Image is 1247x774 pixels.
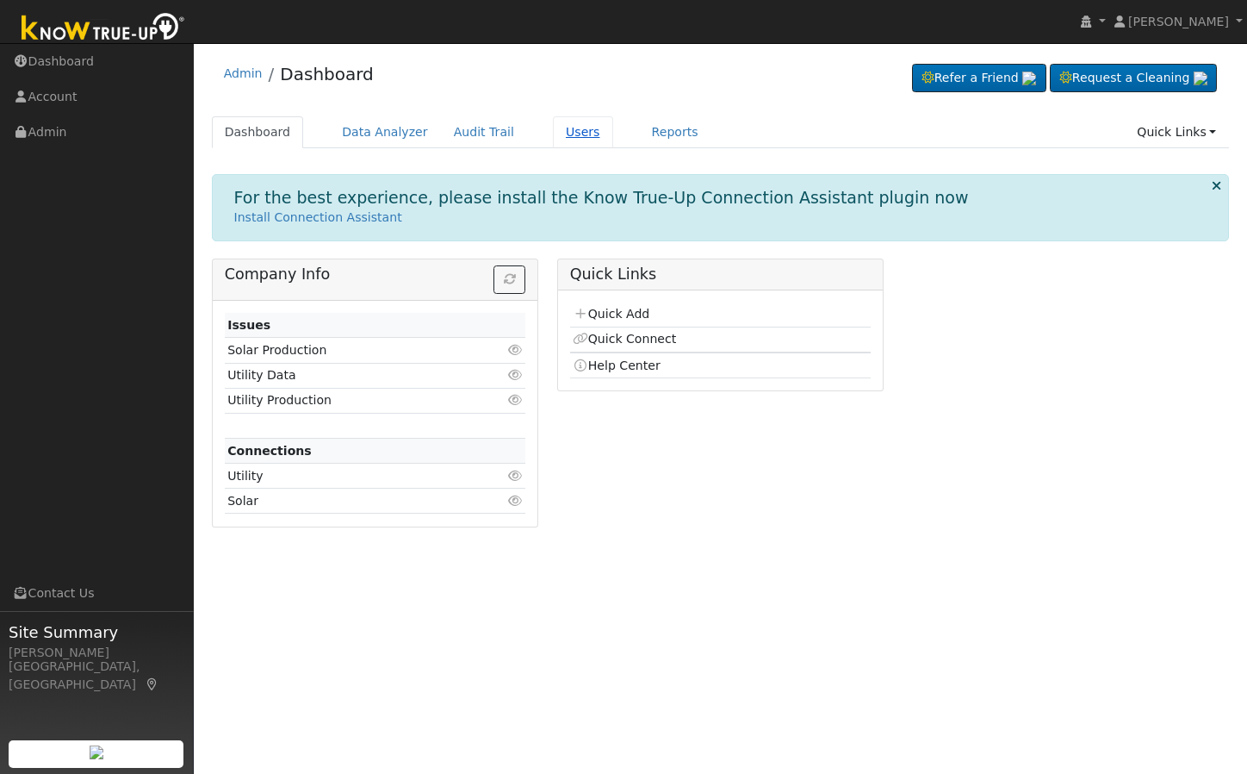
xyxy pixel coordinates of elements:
a: Dashboard [280,64,374,84]
span: [PERSON_NAME] [1128,15,1229,28]
a: Quick Links [1124,116,1229,148]
a: Request a Cleaning [1050,64,1217,93]
i: Click to view [507,495,523,507]
a: Map [145,677,160,691]
a: Dashboard [212,116,304,148]
img: Know True-Up [13,9,194,48]
img: retrieve [1194,72,1207,85]
a: Admin [224,66,263,80]
i: Click to view [507,470,523,482]
img: retrieve [90,746,103,759]
a: Refer a Friend [912,64,1046,93]
h1: For the best experience, please install the Know True-Up Connection Assistant plugin now [234,188,969,208]
i: Click to view [507,394,523,406]
span: Site Summary [9,621,184,644]
td: Utility Data [225,363,477,388]
i: Click to view [507,344,523,356]
div: [PERSON_NAME] [9,644,184,662]
td: Utility Production [225,388,477,413]
i: Click to view [507,369,523,381]
h5: Company Info [225,265,526,284]
a: Data Analyzer [329,116,441,148]
a: Install Connection Assistant [234,210,402,224]
a: Quick Add [573,307,649,321]
a: Quick Connect [573,332,676,346]
a: Audit Trail [441,116,527,148]
h5: Quick Links [570,265,872,284]
a: Users [553,116,613,148]
a: Help Center [573,359,661,372]
td: Solar Production [225,338,477,363]
strong: Connections [227,444,312,458]
strong: Issues [227,318,270,332]
img: retrieve [1022,72,1036,85]
td: Solar [225,489,477,514]
a: Reports [639,116,711,148]
td: Utility [225,464,477,489]
div: [GEOGRAPHIC_DATA], [GEOGRAPHIC_DATA] [9,658,184,694]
